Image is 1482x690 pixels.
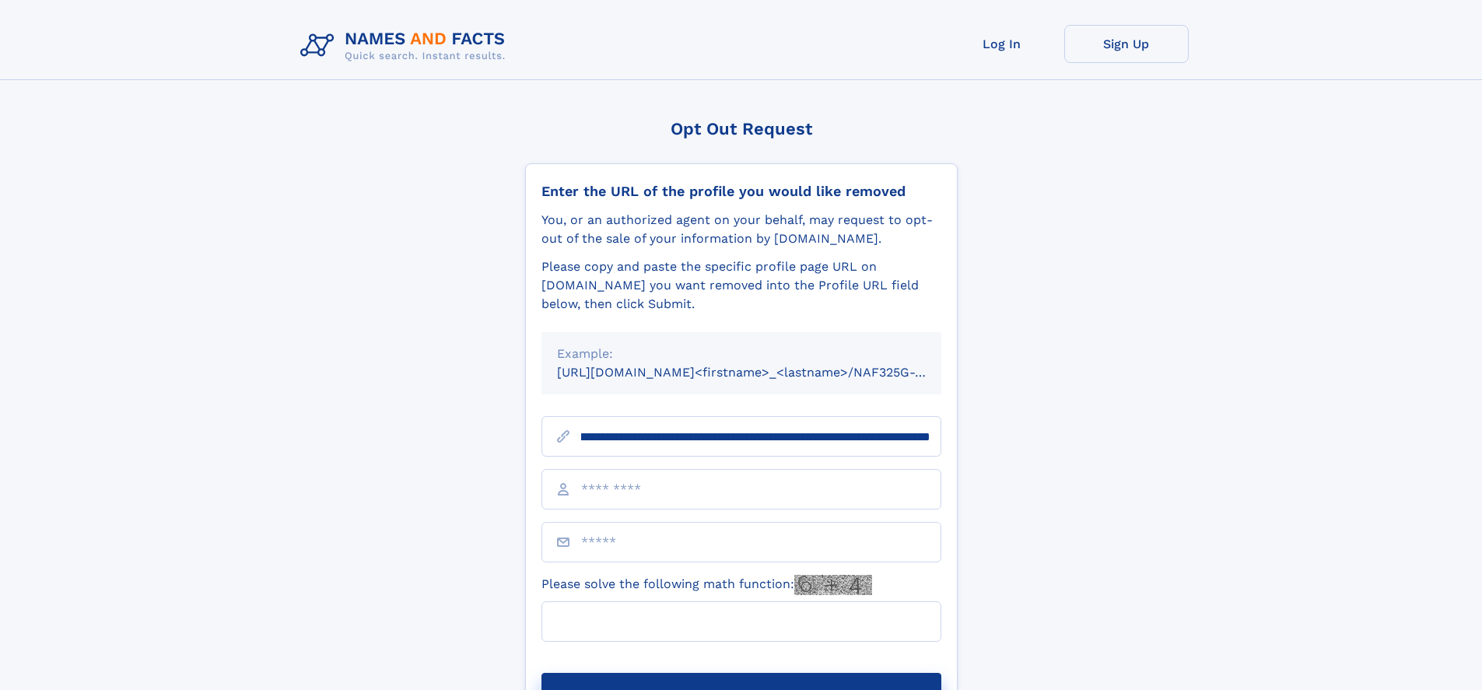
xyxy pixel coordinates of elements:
[541,183,941,200] div: Enter the URL of the profile you would like removed
[557,345,926,363] div: Example:
[541,257,941,313] div: Please copy and paste the specific profile page URL on [DOMAIN_NAME] you want removed into the Pr...
[541,575,872,595] label: Please solve the following math function:
[525,119,958,138] div: Opt Out Request
[940,25,1064,63] a: Log In
[557,365,971,380] small: [URL][DOMAIN_NAME]<firstname>_<lastname>/NAF325G-xxxxxxxx
[294,25,518,67] img: Logo Names and Facts
[541,211,941,248] div: You, or an authorized agent on your behalf, may request to opt-out of the sale of your informatio...
[1064,25,1189,63] a: Sign Up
